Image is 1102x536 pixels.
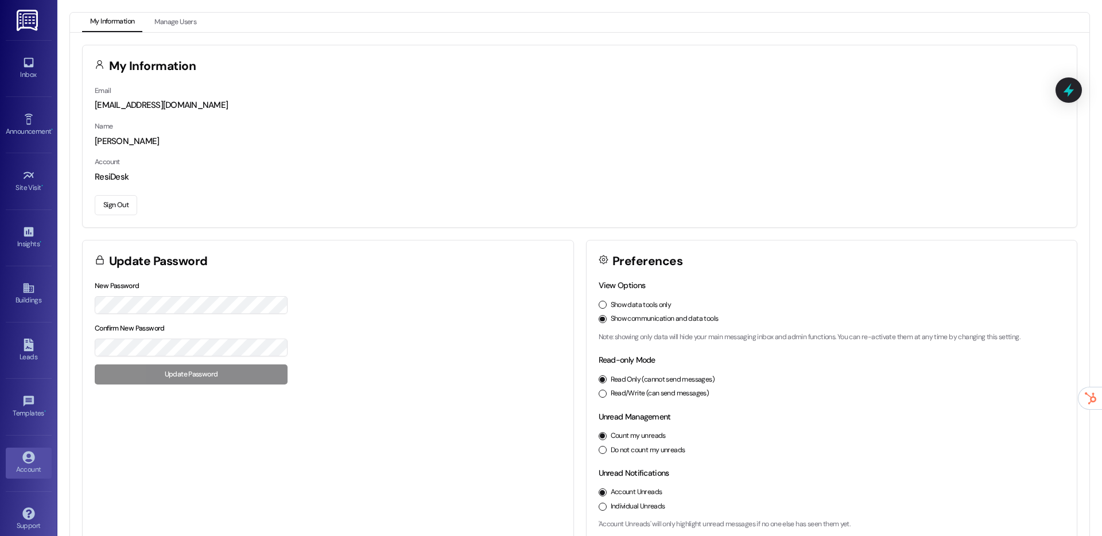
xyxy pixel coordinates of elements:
p: Note: showing only data will hide your main messaging inbox and admin functions. You can re-activ... [599,332,1065,343]
div: [PERSON_NAME] [95,135,1065,147]
span: • [51,126,53,134]
label: Unread Management [599,411,671,422]
span: • [40,238,41,246]
a: Buildings [6,278,52,309]
label: Unread Notifications [599,468,669,478]
div: [EMAIL_ADDRESS][DOMAIN_NAME] [95,99,1065,111]
button: Sign Out [95,195,137,215]
div: ResiDesk [95,171,1065,183]
a: Inbox [6,53,52,84]
a: Insights • [6,222,52,253]
label: Account Unreads [611,487,662,498]
label: New Password [95,281,139,290]
label: Do not count my unreads [611,445,685,456]
h3: My Information [109,60,196,72]
label: View Options [599,280,646,290]
label: Show data tools only [611,300,672,310]
label: Show communication and data tools [611,314,719,324]
a: Site Visit • [6,166,52,197]
span: • [44,407,46,415]
h3: Preferences [612,255,682,267]
p: 'Account Unreads' will only highlight unread messages if no one else has seen them yet. [599,519,1065,530]
label: Account [95,157,120,166]
label: Read-only Mode [599,355,655,365]
a: Templates • [6,391,52,422]
a: Account [6,448,52,479]
label: Confirm New Password [95,324,165,333]
img: ResiDesk Logo [17,10,40,31]
h3: Update Password [109,255,208,267]
a: Leads [6,335,52,366]
label: Individual Unreads [611,502,665,512]
button: Manage Users [146,13,204,32]
label: Name [95,122,113,131]
label: Count my unreads [611,431,666,441]
label: Read Only (cannot send messages) [611,375,715,385]
label: Email [95,86,111,95]
button: My Information [82,13,142,32]
label: Read/Write (can send messages) [611,389,709,399]
span: • [41,182,43,190]
a: Support [6,504,52,535]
